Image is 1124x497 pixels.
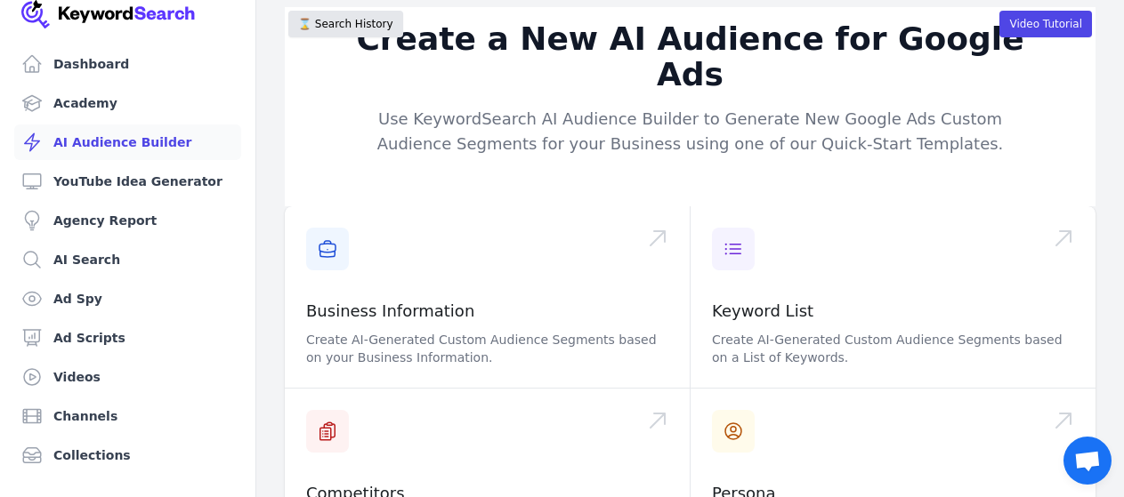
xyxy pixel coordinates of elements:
p: Use KeywordSearch AI Audience Builder to Generate New Google Ads Custom Audience Segments for you... [349,107,1032,156]
a: YouTube Idea Generator [14,164,241,199]
a: Dashboard [14,46,241,82]
a: Keyword List [712,301,813,320]
button: Video Tutorial [999,11,1092,37]
a: Channels [14,398,241,434]
a: AI Search [14,242,241,277]
a: Videos [14,359,241,395]
h2: Create a New AI Audience for Google Ads [349,21,1032,92]
a: Academy [14,85,241,121]
a: Agency Report [14,203,241,238]
a: AI Audience Builder [14,124,241,160]
a: Business Information [306,301,474,320]
div: Open chat [1063,437,1112,485]
a: Collections [14,437,241,473]
a: Ad Spy [14,281,241,317]
button: ⌛️ Search History [288,11,403,37]
a: Ad Scripts [14,320,241,356]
